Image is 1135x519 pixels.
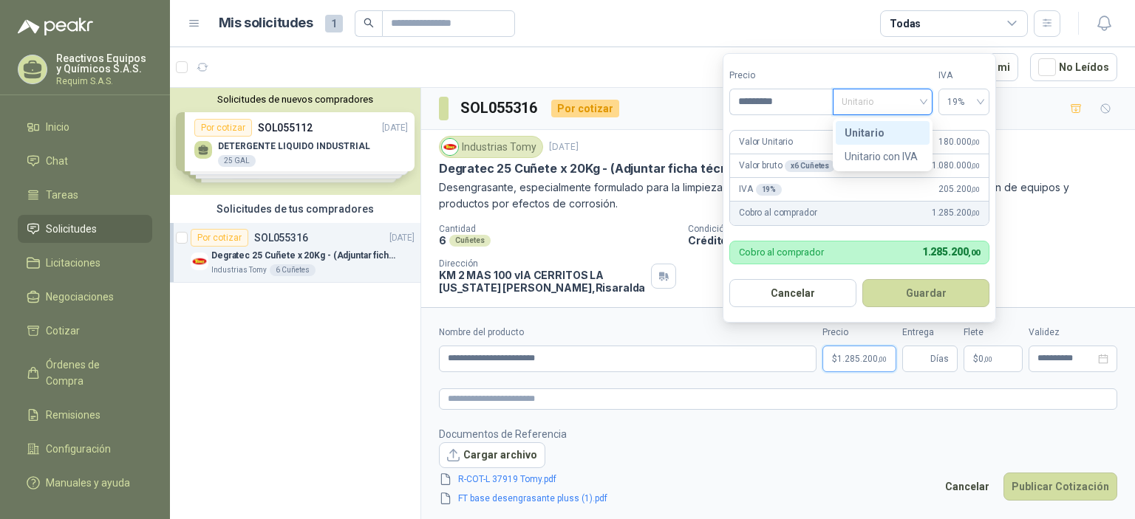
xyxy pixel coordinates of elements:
[947,91,981,113] span: 19%
[170,195,420,223] div: Solicitudes de tus compradores
[938,69,989,83] label: IVA
[836,145,930,168] div: Unitario con IVA
[18,435,152,463] a: Configuración
[973,354,978,363] span: $
[551,100,619,117] div: Por cotizar
[18,351,152,395] a: Órdenes de Compra
[56,53,152,74] p: Reactivos Equipos y Químicos S.A.S.
[756,184,783,196] div: 19 %
[46,119,69,135] span: Inicio
[18,113,152,141] a: Inicio
[46,221,97,237] span: Solicitudes
[211,264,267,276] p: Industrias Tomy
[18,401,152,429] a: Remisiones
[46,441,111,457] span: Configuración
[46,407,100,423] span: Remisiones
[964,326,1023,340] label: Flete
[211,249,395,263] p: Degratec 25 Cuñete x 20Kg - (Adjuntar ficha técnica)
[452,492,613,506] a: FT base desengrasante pluss (1).pdf
[785,160,835,172] div: x 6 Cuñetes
[170,223,420,283] a: Por cotizarSOL055316[DATE] Company LogoDegratec 25 Cuñete x 20Kg - (Adjuntar ficha técnica)Indust...
[46,289,114,305] span: Negociaciones
[971,185,980,193] span: ,00
[439,442,545,469] button: Cargar archivo
[452,472,613,487] a: R-COT-L 37919 Tomy.pdf
[439,269,645,294] p: KM 2 MAS 100 vIA CERRITOS LA [US_STATE] [PERSON_NAME] , Risaralda
[56,77,152,86] p: Requim S.A.S.
[439,234,446,247] p: 6
[984,355,992,363] span: ,00
[922,246,980,258] span: 1.285.200
[968,248,980,258] span: ,00
[439,258,645,269] p: Dirección
[219,13,313,34] h1: Mis solicitudes
[836,121,930,145] div: Unitario
[971,209,980,217] span: ,00
[938,135,980,149] span: 180.000
[439,224,676,234] p: Cantidad
[254,233,308,243] p: SOL055316
[971,138,980,146] span: ,00
[938,182,980,196] span: 205.200
[460,97,539,120] h3: SOL055316
[937,472,998,501] button: Cancelar
[18,181,152,209] a: Tareas
[18,147,152,175] a: Chat
[46,357,138,389] span: Órdenes de Compra
[878,355,887,363] span: ,00
[739,247,824,257] p: Cobro al comprador
[862,279,989,307] button: Guardar
[325,15,343,32] span: 1
[845,148,921,165] div: Unitario con IVA
[930,346,949,371] span: Días
[191,252,208,270] img: Company Logo
[270,264,316,276] div: 6 Cuñetes
[688,224,1129,234] p: Condición de pago
[191,229,248,247] div: Por cotizar
[439,179,1117,212] p: Desengrasante, especialmente formulado para la limpieza de superficies en general, su PH garantiz...
[18,317,152,345] a: Cotizar
[1030,53,1117,81] button: No Leídos
[442,139,458,155] img: Company Logo
[837,354,887,363] span: 1.285.200
[46,187,78,203] span: Tareas
[176,94,415,105] button: Solicitudes de nuevos compradores
[46,475,130,491] span: Manuales y ayuda
[978,354,992,363] span: 0
[46,153,68,169] span: Chat
[822,346,896,372] p: $1.285.200,00
[46,255,100,271] span: Licitaciones
[932,206,980,220] span: 1.285.200
[729,69,833,83] label: Precio
[18,283,152,311] a: Negociaciones
[18,249,152,277] a: Licitaciones
[971,162,980,170] span: ,00
[842,91,924,113] span: Unitario
[739,206,817,220] p: Cobro al comprador
[439,426,631,442] p: Documentos de Referencia
[439,161,749,176] p: Degratec 25 Cuñete x 20Kg - (Adjuntar ficha técnica)
[170,88,420,195] div: Solicitudes de nuevos compradoresPor cotizarSOL055112[DATE] DETERGENTE LIQUIDO INDUSTRIAL25 GALPo...
[364,18,374,28] span: search
[932,159,980,173] span: 1.080.000
[46,323,80,339] span: Cotizar
[739,135,793,149] p: Valor Unitario
[449,235,491,247] div: Cuñetes
[845,125,921,141] div: Unitario
[739,159,835,173] p: Valor bruto
[549,140,579,154] p: [DATE]
[18,469,152,497] a: Manuales y ayuda
[890,16,921,32] div: Todas
[389,231,415,245] p: [DATE]
[1003,472,1117,501] button: Publicar Cotización
[18,18,93,35] img: Logo peakr
[822,326,896,340] label: Precio
[902,326,958,340] label: Entrega
[18,215,152,243] a: Solicitudes
[739,182,782,196] p: IVA
[439,136,543,158] div: Industrias Tomy
[439,326,817,340] label: Nombre del producto
[688,234,1129,247] p: Crédito 30 días
[964,346,1023,372] p: $ 0,00
[1029,326,1117,340] label: Validez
